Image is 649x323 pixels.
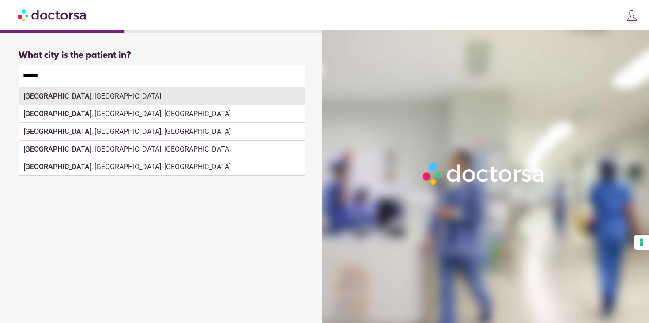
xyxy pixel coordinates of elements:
div: Make sure the city you pick is where you need assistance. [19,87,305,106]
strong: [GEOGRAPHIC_DATA] [23,110,91,118]
button: Your consent preferences for tracking technologies [634,235,649,250]
img: Logo-Doctorsa-trans-White-partial-flat.png [419,159,549,188]
div: , [GEOGRAPHIC_DATA], [GEOGRAPHIC_DATA] [19,123,305,141]
img: icons8-customer-100.png [626,9,638,22]
div: , [GEOGRAPHIC_DATA] [19,87,305,105]
strong: [GEOGRAPHIC_DATA] [23,127,91,136]
div: , [GEOGRAPHIC_DATA], [GEOGRAPHIC_DATA] [19,105,305,123]
strong: [GEOGRAPHIC_DATA] [23,145,91,153]
div: , [GEOGRAPHIC_DATA], [GEOGRAPHIC_DATA] [19,158,305,176]
div: What city is the patient in? [19,50,305,61]
div: , [GEOGRAPHIC_DATA], [GEOGRAPHIC_DATA] [19,141,305,158]
strong: [GEOGRAPHIC_DATA] [23,163,91,171]
strong: [GEOGRAPHIC_DATA] [23,92,91,100]
img: Doctorsa.com [18,5,87,25]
